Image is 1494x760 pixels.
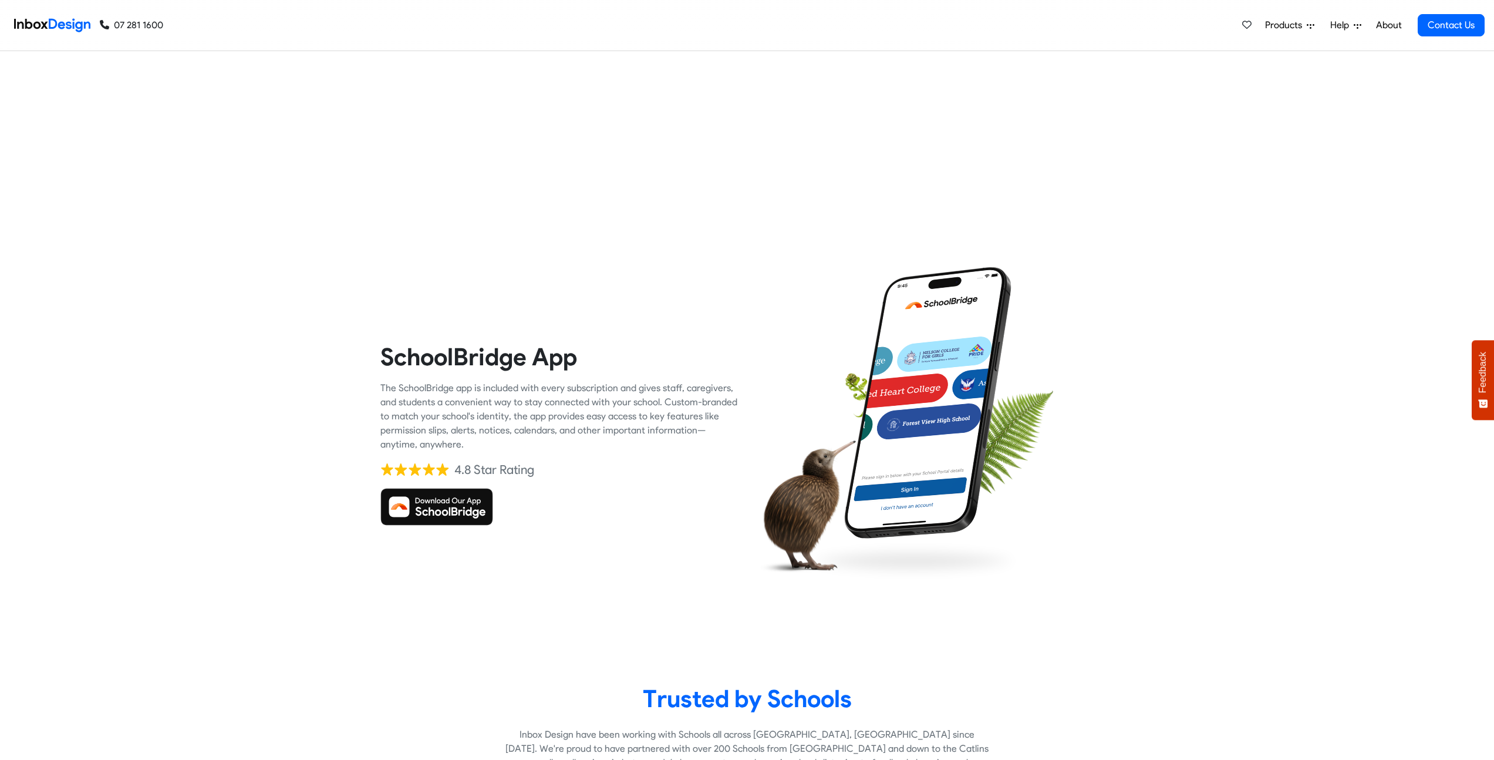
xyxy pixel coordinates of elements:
img: shadow.png [801,536,1025,584]
a: Help [1326,14,1366,37]
div: The SchoolBridge app is included with every subscription and gives staff, caregivers, and student... [380,381,738,452]
a: About [1372,14,1405,37]
heading: SchoolBridge App [380,342,738,372]
a: 07 281 1600 [100,18,163,32]
a: Products [1260,14,1319,37]
span: Feedback [1478,352,1488,393]
div: 4.8 Star Rating [454,461,534,479]
a: Contact Us [1418,14,1485,36]
span: Products [1265,18,1307,32]
img: kiwi_bird.png [756,440,856,577]
button: Feedback - Show survey [1472,340,1494,420]
img: Download SchoolBridge App [380,488,493,526]
span: Help [1330,18,1354,32]
heading: Trusted by Schools [380,684,1114,714]
img: phone.png [831,266,1024,540]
